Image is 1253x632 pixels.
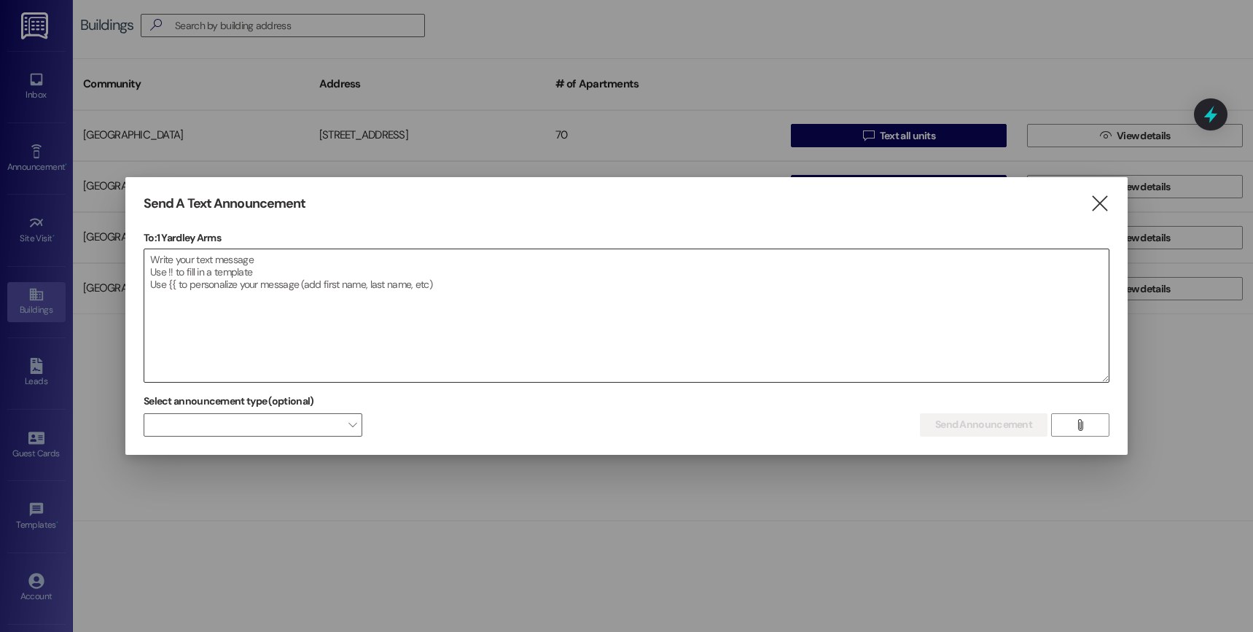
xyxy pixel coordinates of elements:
h3: Send A Text Announcement [144,195,305,212]
span: Send Announcement [935,417,1032,432]
label: Select announcement type (optional) [144,390,314,413]
i:  [1090,196,1109,211]
i:  [1074,419,1085,431]
p: To: 1 Yardley Arms [144,230,1109,245]
button: Send Announcement [920,413,1047,437]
